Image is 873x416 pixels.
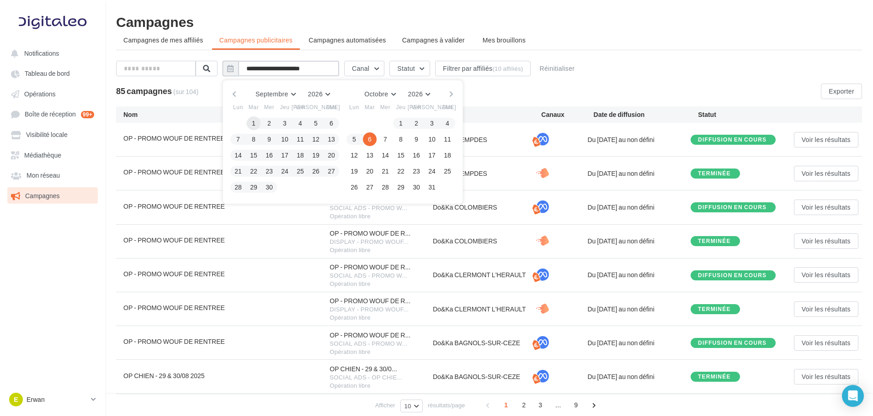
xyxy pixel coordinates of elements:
[698,110,803,119] div: Statut
[252,88,299,100] button: Septembre
[551,398,565,412] span: ...
[396,103,405,111] span: Jeu
[347,148,361,162] button: 12
[394,164,408,178] button: 22
[330,272,407,280] span: SOCIAL ADS - PROMO W...
[405,402,411,410] span: 10
[402,36,465,45] span: Campagnes à valider
[698,238,731,244] div: terminée
[309,116,323,130] button: 5
[231,164,245,178] button: 21
[5,45,96,61] button: Notifications
[278,116,292,130] button: 3
[330,374,402,382] span: SOCIAL ADS - OP CHIE...
[123,168,225,176] span: OP - PROMO WOUF DE RENTREE
[363,132,377,146] button: 6
[309,148,323,162] button: 19
[587,169,691,178] div: Du [DATE] au non défini
[5,187,100,204] a: Campagnes
[5,105,100,122] a: Boîte de réception 99+
[378,164,392,178] button: 21
[410,132,423,146] button: 9
[123,337,225,345] span: OP - PROMO WOUF DE RENTREE
[173,88,198,95] span: (sur 104)
[347,132,361,146] button: 5
[27,172,60,179] span: Mon réseau
[363,148,377,162] button: 13
[24,49,59,57] span: Notifications
[361,88,399,100] button: Octobre
[541,110,593,119] div: Canaux
[380,103,390,111] span: Mer
[587,203,691,212] div: Du [DATE] au non défini
[441,116,454,130] button: 4
[410,148,423,162] button: 16
[249,103,259,111] span: Mar
[247,132,261,146] button: 8
[325,148,338,162] button: 20
[231,132,245,146] button: 7
[394,180,408,194] button: 29
[569,398,583,412] span: 9
[435,61,531,76] button: Filtrer par affiliés(10 affiliés)
[123,36,203,44] span: Campagnes de mes affiliés
[262,148,276,162] button: 16
[394,116,408,130] button: 1
[330,314,433,322] div: Opération libre
[330,340,407,348] span: SOCIAL ADS - PROMO W...
[441,132,454,146] button: 11
[330,280,433,288] div: Opération libre
[587,372,691,381] div: Du [DATE] au non défini
[116,86,172,96] span: 85 campagnes
[433,372,536,381] div: Do&Ka BAGNOLS-SUR-CEZE
[123,304,225,311] span: OP - PROMO WOUF DE RENTREE
[344,61,384,76] button: Canal
[262,132,276,146] button: 9
[536,63,578,74] button: Réinitialiser
[698,340,767,346] div: Diffusion en cours
[433,169,536,178] div: DO&KA LEMPDES
[433,305,536,314] div: Do&Ka CLERMONT L'HERAULT
[325,164,338,178] button: 27
[81,111,94,118] div: 99+
[247,180,261,194] button: 29
[378,148,392,162] button: 14
[123,110,332,119] div: Nom
[794,267,858,283] button: Voir les résultats
[698,273,767,279] div: Diffusion en cours
[123,134,225,142] span: OP - PROMO WOUF DE RENTREE
[7,391,98,408] a: E Erwan
[330,305,409,314] span: DISPLAY - PROMO WOUF...
[698,171,731,177] div: terminée
[410,116,423,130] button: 2
[123,236,225,244] span: OP - PROMO WOUF DE RENTREE
[309,36,386,44] span: Campagnes automatisées
[330,382,433,390] div: Opération libre
[123,270,225,278] span: OP - PROMO WOUF DE RENTREE
[231,180,245,194] button: 28
[433,237,536,246] div: Do&Ka COLOMBIERS
[533,398,548,412] span: 3
[330,348,433,356] div: Opération libre
[842,385,864,407] div: Open Intercom Messenger
[410,164,423,178] button: 23
[330,212,433,221] div: Opération libre
[400,400,423,412] button: 10
[375,401,395,410] span: Afficher
[247,116,261,130] button: 1
[25,70,70,78] span: Tableau de bord
[14,395,18,404] span: E
[330,238,409,246] span: DISPLAY - PROMO WOUF...
[425,132,439,146] button: 10
[309,164,323,178] button: 26
[262,164,276,178] button: 23
[347,180,361,194] button: 26
[278,148,292,162] button: 17
[698,205,767,211] div: Diffusion en cours
[325,116,338,130] button: 6
[794,335,858,351] button: Voir les résultats
[441,148,454,162] button: 18
[330,263,410,272] span: OP - PROMO WOUF DE R...
[428,401,465,410] span: résultats/page
[794,369,858,384] button: Voir les résultats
